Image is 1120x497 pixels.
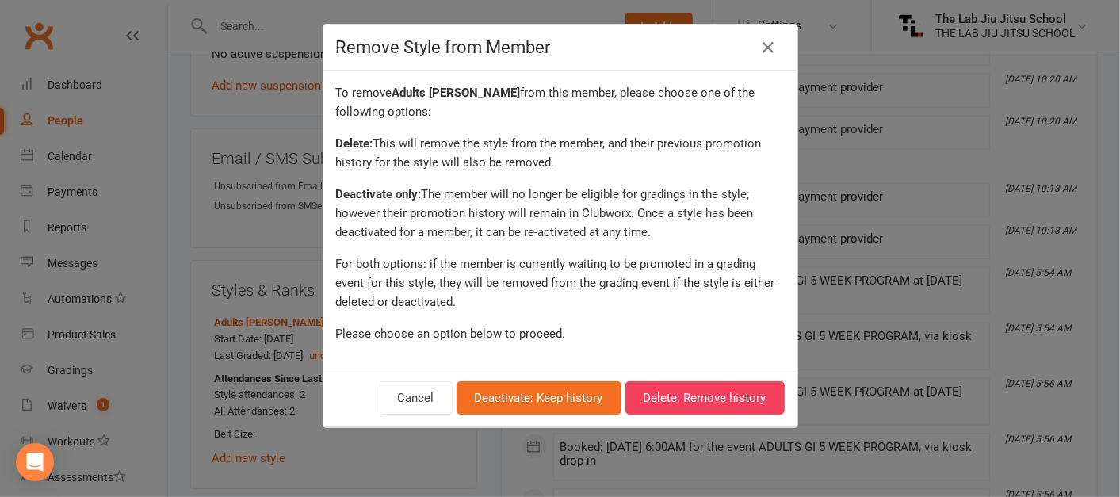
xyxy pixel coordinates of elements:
div: To remove from this member, please choose one of the following options: [336,83,785,121]
button: Delete: Remove history [625,381,785,415]
div: The member will no longer be eligible for gradings in the style; however their promotion history ... [336,185,785,242]
a: Close [756,35,782,60]
strong: Adults [PERSON_NAME] [392,86,521,100]
div: For both options: if the member is currently waiting to be promoted in a grading event for this s... [336,254,785,312]
button: Cancel [380,381,453,415]
div: Please choose an option below to proceed. [336,324,785,343]
h4: Remove Style from Member [336,37,785,57]
div: This will remove the style from the member, and their previous promotion history for the style wi... [336,134,785,172]
button: Deactivate: Keep history [457,381,621,415]
strong: Deactivate only: [336,187,422,201]
div: Open Intercom Messenger [16,443,54,481]
strong: Delete: [336,136,373,151]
